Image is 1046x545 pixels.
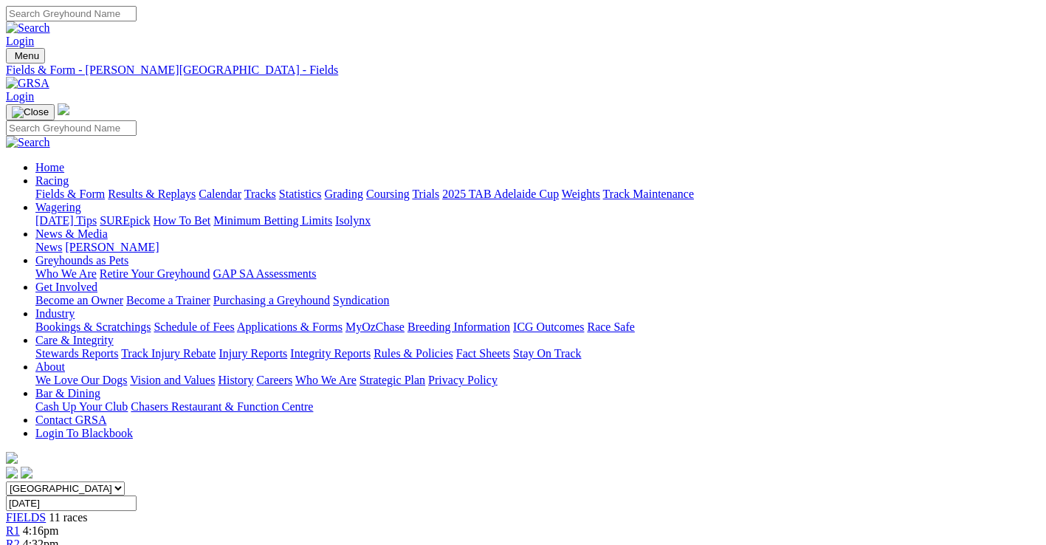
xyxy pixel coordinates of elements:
a: Coursing [366,188,410,200]
a: Care & Integrity [35,334,114,346]
a: Grading [325,188,363,200]
a: Minimum Betting Limits [213,214,332,227]
a: Applications & Forms [237,321,343,333]
a: Stay On Track [513,347,581,360]
div: Care & Integrity [35,347,1040,360]
a: Racing [35,174,69,187]
a: Breeding Information [407,321,510,333]
a: Become a Trainer [126,294,210,306]
a: Careers [256,374,292,386]
div: Get Involved [35,294,1040,307]
a: Schedule of Fees [154,321,234,333]
a: [DATE] Tips [35,214,97,227]
span: 4:16pm [23,524,59,537]
a: How To Bet [154,214,211,227]
a: Fields & Form - [PERSON_NAME][GEOGRAPHIC_DATA] - Fields [6,64,1040,77]
input: Search [6,120,137,136]
a: Isolynx [335,214,371,227]
input: Search [6,6,137,21]
a: Chasers Restaurant & Function Centre [131,400,313,413]
a: [PERSON_NAME] [65,241,159,253]
div: Greyhounds as Pets [35,267,1040,281]
a: Rules & Policies [374,347,453,360]
a: Strategic Plan [359,374,425,386]
div: Wagering [35,214,1040,227]
a: Tracks [244,188,276,200]
div: Industry [35,321,1040,334]
a: Login [6,35,34,47]
img: Close [12,106,49,118]
a: Fact Sheets [456,347,510,360]
a: Purchasing a Greyhound [213,294,330,306]
a: We Love Our Dogs [35,374,127,386]
div: About [35,374,1040,387]
a: GAP SA Assessments [213,267,317,280]
a: MyOzChase [345,321,405,333]
img: Search [6,136,50,149]
a: Trials [412,188,439,200]
a: Fields & Form [35,188,105,200]
a: FIELDS [6,511,46,524]
a: ICG Outcomes [513,321,584,333]
a: Who We Are [35,267,97,280]
a: Stewards Reports [35,347,118,360]
a: Bookings & Scratchings [35,321,151,333]
a: Results & Replays [108,188,196,200]
a: Privacy Policy [428,374,498,386]
span: Menu [15,50,39,61]
button: Toggle navigation [6,48,45,64]
a: Track Maintenance [603,188,694,200]
div: Bar & Dining [35,400,1040,414]
img: twitter.svg [21,467,32,479]
a: Weights [562,188,600,200]
a: Syndication [333,294,389,306]
a: R1 [6,524,20,537]
a: Login To Blackbook [35,427,133,439]
a: Greyhounds as Pets [35,254,128,267]
a: 2025 TAB Adelaide Cup [442,188,559,200]
a: Who We Are [295,374,357,386]
a: Track Injury Rebate [121,347,216,360]
button: Toggle navigation [6,104,55,120]
img: facebook.svg [6,467,18,479]
a: Become an Owner [35,294,123,306]
a: Retire Your Greyhound [100,267,210,280]
a: Injury Reports [219,347,287,360]
a: Home [35,161,64,174]
a: Vision and Values [130,374,215,386]
a: Statistics [279,188,322,200]
a: News [35,241,62,253]
a: Cash Up Your Club [35,400,128,413]
a: Calendar [199,188,241,200]
a: Integrity Reports [290,347,371,360]
a: Login [6,90,34,103]
div: News & Media [35,241,1040,254]
img: logo-grsa-white.png [6,452,18,464]
img: Search [6,21,50,35]
a: Industry [35,307,75,320]
a: News & Media [35,227,108,240]
img: GRSA [6,77,49,90]
a: About [35,360,65,373]
a: Wagering [35,201,81,213]
a: Bar & Dining [35,387,100,400]
a: Race Safe [587,321,634,333]
div: Racing [35,188,1040,201]
a: History [218,374,253,386]
a: Contact GRSA [35,414,106,426]
input: Select date [6,496,137,511]
span: 11 races [49,511,87,524]
img: logo-grsa-white.png [58,103,69,115]
a: Get Involved [35,281,97,293]
a: SUREpick [100,214,150,227]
